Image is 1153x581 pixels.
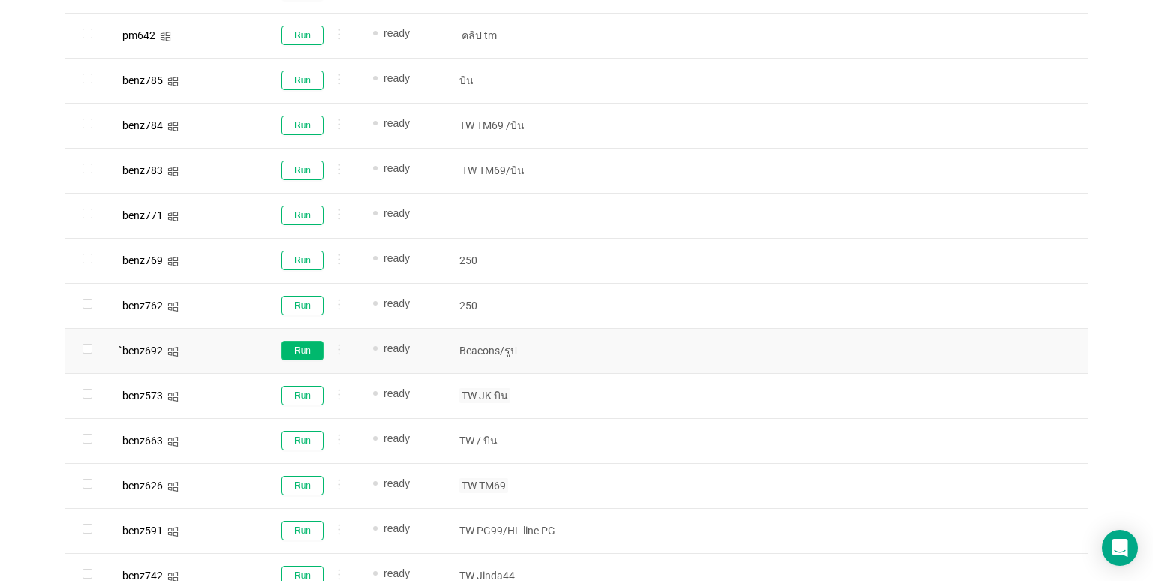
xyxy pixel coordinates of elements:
[384,72,410,84] span: ready
[459,478,508,493] span: TW TM69
[122,570,163,581] div: benz742
[167,481,179,492] i: icon: windows
[384,432,410,444] span: ready
[281,431,324,450] button: Run
[122,165,163,176] div: benz783
[167,166,179,177] i: icon: windows
[281,26,324,45] button: Run
[384,387,410,399] span: ready
[160,31,171,42] i: icon: windows
[281,341,324,360] button: Run
[459,433,569,448] p: TW / บิน
[281,116,324,135] button: Run
[122,75,163,86] div: benz785
[167,121,179,132] i: icon: windows
[281,521,324,540] button: Run
[167,526,179,537] i: icon: windows
[459,298,569,313] p: 250
[281,71,324,90] button: Run
[281,161,324,180] button: Run
[167,301,179,312] i: icon: windows
[459,253,569,268] p: 250
[384,297,410,309] span: ready
[122,480,163,491] div: benz626
[384,117,410,129] span: ready
[167,436,179,447] i: icon: windows
[122,300,163,311] div: benz762
[384,162,410,174] span: ready
[122,435,163,446] div: benz663
[459,73,569,88] p: บิน
[384,567,410,579] span: ready
[281,476,324,495] button: Run
[384,522,410,534] span: ready
[167,76,179,87] i: icon: windows
[167,256,179,267] i: icon: windows
[459,343,569,358] p: Beacons/รูป
[384,252,410,264] span: ready
[459,28,499,43] span: คลิป tm
[122,525,163,536] div: benz591
[459,163,527,178] span: TW TM69/บิน
[167,391,179,402] i: icon: windows
[167,211,179,222] i: icon: windows
[281,206,324,225] button: Run
[122,120,163,131] div: benz784
[384,477,410,489] span: ready
[459,388,510,403] span: TW JK บิน
[281,251,324,270] button: Run
[281,386,324,405] button: Run
[459,523,569,538] p: TW PG99/HL line PG
[167,346,179,357] i: icon: windows
[281,296,324,315] button: Run
[504,118,527,133] span: /บิน
[1102,530,1138,566] div: Open Intercom Messenger
[122,30,155,41] div: pm642
[459,118,569,133] p: TW TM69
[122,210,163,221] div: benz771
[122,390,163,401] div: benz573
[122,255,163,266] div: benz769
[122,345,163,356] div: ิbenz692
[384,207,410,219] span: ready
[384,27,410,39] span: ready
[384,342,410,354] span: ready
